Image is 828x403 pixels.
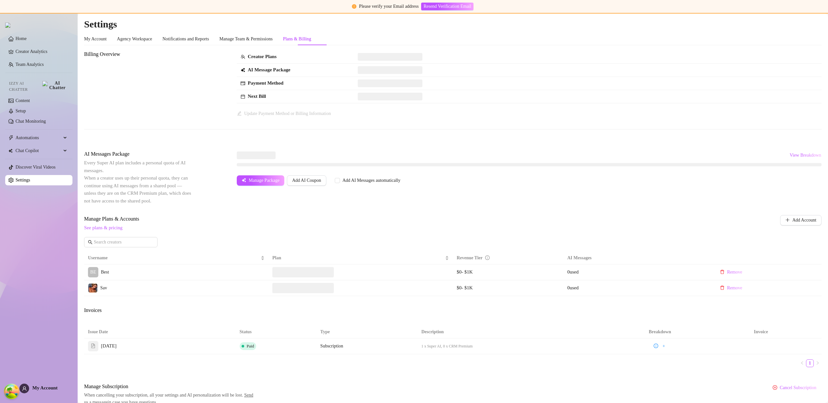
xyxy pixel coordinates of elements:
td: 1 x Super AI, 0 x CRM Premium [418,338,620,354]
a: 1 [806,360,813,367]
button: Open Tanstack query devtools [5,385,18,398]
span: Paid [247,344,254,348]
button: Manage Package [237,175,284,186]
span: Manage Plans & Accounts [84,215,736,223]
div: Plans & Billing [283,36,311,43]
button: Remove [715,283,747,293]
span: + [662,344,665,349]
th: Plan [268,252,453,264]
a: Creator Analytics [16,46,67,57]
li: Next Page [814,359,822,367]
span: Invoices [84,306,193,314]
span: Cancel Subscription [780,385,816,390]
span: Izzy AI Chatter [9,80,40,93]
strong: Payment Method [248,80,283,86]
span: right [816,361,820,365]
span: $ 0 - $ 1K [457,269,473,274]
span: delete [720,285,724,290]
a: Content [16,98,30,103]
strong: Creator Plans [248,54,277,59]
div: Manage Team & Permissions [219,36,273,43]
span: Resend Verification Email [423,4,471,9]
span: thunderbolt [8,135,14,140]
td: Subscription [316,338,417,354]
div: Add AI Messages automatically [343,177,400,184]
li: Previous Page [798,359,806,367]
span: user [22,386,27,391]
span: Plan [272,254,444,262]
div: Please verify your Email address [359,3,419,10]
span: search [88,240,93,244]
th: Username [84,252,268,264]
span: Every Super AI plan includes a personal quota of AI messages. When a creator uses up their person... [84,160,191,203]
button: right [814,359,822,367]
span: delete [720,270,724,274]
span: 0 used [567,285,579,290]
span: plus [785,218,790,222]
span: calendar [241,94,245,99]
span: Remove [727,270,742,275]
strong: AI Message Package [248,67,290,72]
button: Resend Verification Email [421,3,473,10]
img: Sav [88,284,97,293]
span: Automations [16,133,61,143]
th: Breakdown [619,326,700,338]
span: Sav [100,285,107,290]
li: 1 [806,359,814,367]
img: logo.svg [5,23,10,28]
button: + [660,342,668,350]
a: Home [16,36,27,41]
img: Chat Copilot [8,149,13,153]
div: Notifications and Reports [162,36,209,43]
span: Revenue Tier [457,255,483,260]
th: Status [236,326,317,338]
span: My Account [32,385,58,390]
span: Billing Overview [84,50,193,58]
div: My Account [84,36,107,43]
span: file-text [91,344,95,348]
img: AI Chatter [42,81,67,90]
span: AI Messages Package [84,150,193,158]
th: Invoice [700,326,822,338]
a: Team Analytics [16,62,44,67]
a: Chat Monitoring [16,119,46,124]
span: $ 0 - $ 1K [457,285,473,290]
span: Manage Subscription [84,383,257,390]
span: Username [88,254,259,262]
span: Add AI Coupon [292,178,321,183]
button: Remove [715,267,747,277]
span: Add Account [792,218,816,223]
button: Update Payment Method or Billing Information [237,108,331,119]
button: Cancel Subscription [768,383,822,393]
span: exclamation-circle [352,4,356,9]
button: View Breakdown [789,150,822,160]
strong: Next Bill [248,94,266,99]
span: info-circle [485,255,490,260]
span: View Breakdown [790,153,821,158]
span: 1 x Super AI, 0 x CRM Premium [421,344,473,348]
th: Type [316,326,417,338]
span: info-circle [654,344,658,348]
a: Settings [16,178,30,182]
div: Agency Workspace [117,36,152,43]
span: BE [90,269,96,276]
a: Setup [16,108,26,113]
span: Best [101,270,109,274]
span: [DATE] [101,342,116,350]
button: Add AI Coupon [287,175,326,186]
th: Description [418,326,620,338]
span: 0 used [567,269,579,274]
input: Search creators [94,239,148,246]
a: Discover Viral Videos [16,165,56,170]
span: Remove [727,285,742,291]
span: close-circle [773,385,777,390]
h2: Settings [84,18,822,30]
th: Issue Date [84,326,236,338]
button: Add Account [780,215,822,225]
span: left [800,361,804,365]
span: team [241,55,245,59]
span: credit-card [241,81,245,86]
button: left [798,359,806,367]
a: See plans & pricing [84,225,123,230]
th: AI Messages [563,252,711,264]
